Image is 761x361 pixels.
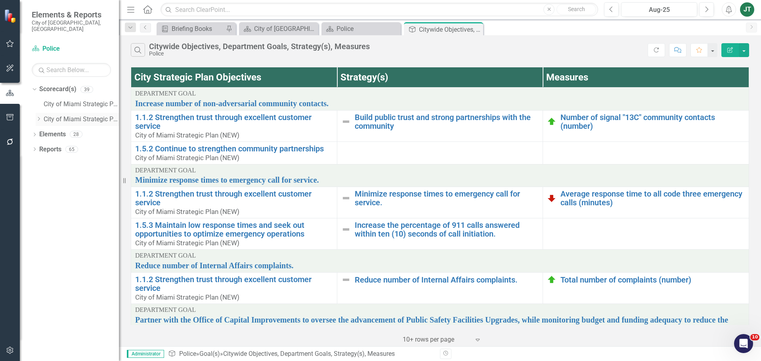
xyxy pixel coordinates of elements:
div: 65 [65,146,78,153]
td: Double-Click to Edit Right Click for Context Menu [543,187,749,218]
a: Minimize response times to emergency call for service. [355,189,539,207]
input: Search ClearPoint... [161,3,598,17]
a: Number of signal "13C" community contacts (number) [560,113,745,130]
a: 1.1.2 Strengthen trust through excellent customer service [135,113,333,130]
div: Citywide Objectives, Department Goals, Strategy(s), Measures [149,42,370,51]
span: City of Miami Strategic Plan (NEW) [135,208,239,216]
img: Not Defined [341,117,351,126]
div: Department Goal [135,90,745,97]
img: On Target [547,117,556,126]
a: City of [GEOGRAPHIC_DATA] [241,24,316,34]
a: Minimize response times to emergency call for service. [135,176,745,184]
td: Double-Click to Edit Right Click for Context Menu [337,218,543,250]
img: Not Defined [341,275,351,285]
span: City of Miami Strategic Plan (NEW) [135,131,239,139]
iframe: Intercom live chat [734,334,753,353]
img: Not Defined [341,225,351,234]
span: City of Miami Strategic Plan (NEW) [135,293,239,301]
img: ClearPoint Strategy [4,9,18,23]
a: Scorecard(s) [39,85,76,94]
span: 10 [750,334,759,340]
button: JT [740,2,754,17]
td: Double-Click to Edit Right Click for Context Menu [337,187,543,218]
a: City of Miami Strategic Plan [44,100,119,109]
td: Double-Click to Edit Right Click for Context Menu [131,110,337,141]
a: Goal(s) [199,350,220,357]
a: Build public trust and strong partnerships with the community [355,113,539,130]
a: Total number of complaints (number) [560,275,745,284]
span: City of Miami Strategic Plan (NEW) [135,239,239,247]
a: Police [323,24,399,34]
span: Search [568,6,585,12]
td: Double-Click to Edit Right Click for Context Menu [131,164,749,187]
div: Citywide Objectives, Department Goals, Strategy(s), Measures [223,350,395,357]
a: Police [179,350,196,357]
div: City of [GEOGRAPHIC_DATA] [254,24,316,34]
a: 1.1.2 Strengthen trust through excellent customer service [135,275,333,292]
td: Double-Click to Edit Right Click for Context Menu [337,273,543,304]
a: Partner with the Office of Capital Improvements to oversee the advancement of Public Safety Facil... [135,315,745,333]
div: Police [337,24,399,34]
div: Department Goal [135,252,745,259]
img: On Target [547,275,556,285]
span: Administrator [127,350,164,358]
div: Briefing Books [172,24,224,34]
div: 28 [70,131,82,138]
a: Reduce number of Internal Affairs complaints. [355,275,539,284]
a: Reports [39,145,61,154]
td: Double-Click to Edit Right Click for Context Menu [131,273,337,304]
td: Double-Click to Edit Right Click for Context Menu [543,110,749,141]
td: Double-Click to Edit Right Click for Context Menu [131,88,749,111]
input: Search Below... [32,63,111,77]
a: Briefing Books [159,24,224,34]
div: Citywide Objectives, Department Goals, Strategy(s), Measures [419,25,481,34]
div: 39 [80,86,93,93]
span: City of Miami Strategic Plan (NEW) [135,154,239,162]
div: Aug-25 [624,5,694,15]
a: Elements [39,130,66,139]
a: Increase number of non-adversarial community contacts. [135,99,745,108]
small: City of [GEOGRAPHIC_DATA], [GEOGRAPHIC_DATA] [32,19,111,32]
td: Double-Click to Edit Right Click for Context Menu [131,187,337,218]
td: Double-Click to Edit Right Click for Context Menu [337,110,543,141]
a: 1.1.2 Strengthen trust through excellent customer service [135,189,333,207]
a: Reduce number of Internal Affairs complaints. [135,261,745,270]
div: Police [149,51,370,57]
td: Double-Click to Edit Right Click for Context Menu [543,273,749,304]
a: 1.5.2 Continue to strengthen community partnerships [135,144,333,153]
td: Double-Click to Edit Right Click for Context Menu [131,141,337,164]
div: Department Goal [135,167,745,174]
img: Not Defined [341,193,351,203]
div: » » [168,350,434,359]
img: Below Plan [547,193,556,203]
a: Increase the percentage of 911 calls answered within ten (10) seconds of call initiation. [355,221,539,238]
a: Police [32,44,111,53]
button: Aug-25 [621,2,697,17]
td: Double-Click to Edit Right Click for Context Menu [131,304,749,336]
a: City of Miami Strategic Plan (NEW) [44,115,119,124]
td: Double-Click to Edit Right Click for Context Menu [131,250,749,273]
span: Elements & Reports [32,10,111,19]
button: Search [556,4,596,15]
div: Department Goal [135,306,745,313]
a: 1.5.3 Maintain low response times and seek out opportunities to optimize emergency operations [135,221,333,238]
td: Double-Click to Edit Right Click for Context Menu [131,218,337,250]
a: Average response time to all code three emergency calls (minutes) [560,189,745,207]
